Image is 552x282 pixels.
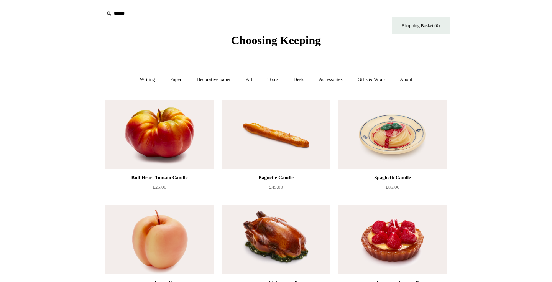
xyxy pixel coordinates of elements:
[163,69,189,90] a: Paper
[105,173,214,204] a: Bull Heart Tomato Candle £25.00
[269,184,283,190] span: £45.00
[105,100,214,169] a: Bull Heart Tomato Candle Bull Heart Tomato Candle
[153,184,166,190] span: £25.00
[386,184,399,190] span: £85.00
[393,69,419,90] a: About
[105,205,214,274] a: Peach Candle Peach Candle
[222,205,330,274] img: Roast Chicken Candle
[222,100,330,169] a: Baguette Candle Baguette Candle
[287,69,311,90] a: Desk
[392,17,450,34] a: Shopping Basket (0)
[239,69,259,90] a: Art
[190,69,238,90] a: Decorative paper
[338,100,447,169] a: Spaghetti Candle Spaghetti Candle
[338,100,447,169] img: Spaghetti Candle
[133,69,162,90] a: Writing
[107,173,212,182] div: Bull Heart Tomato Candle
[105,205,214,274] img: Peach Candle
[222,100,330,169] img: Baguette Candle
[338,205,447,274] img: Strawberry Tartlet Candle
[338,173,447,204] a: Spaghetti Candle £85.00
[312,69,350,90] a: Accessories
[340,173,445,182] div: Spaghetti Candle
[231,34,321,46] span: Choosing Keeping
[222,205,330,274] a: Roast Chicken Candle Roast Chicken Candle
[338,205,447,274] a: Strawberry Tartlet Candle Strawberry Tartlet Candle
[223,173,329,182] div: Baguette Candle
[105,100,214,169] img: Bull Heart Tomato Candle
[261,69,286,90] a: Tools
[231,40,321,45] a: Choosing Keeping
[351,69,392,90] a: Gifts & Wrap
[222,173,330,204] a: Baguette Candle £45.00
